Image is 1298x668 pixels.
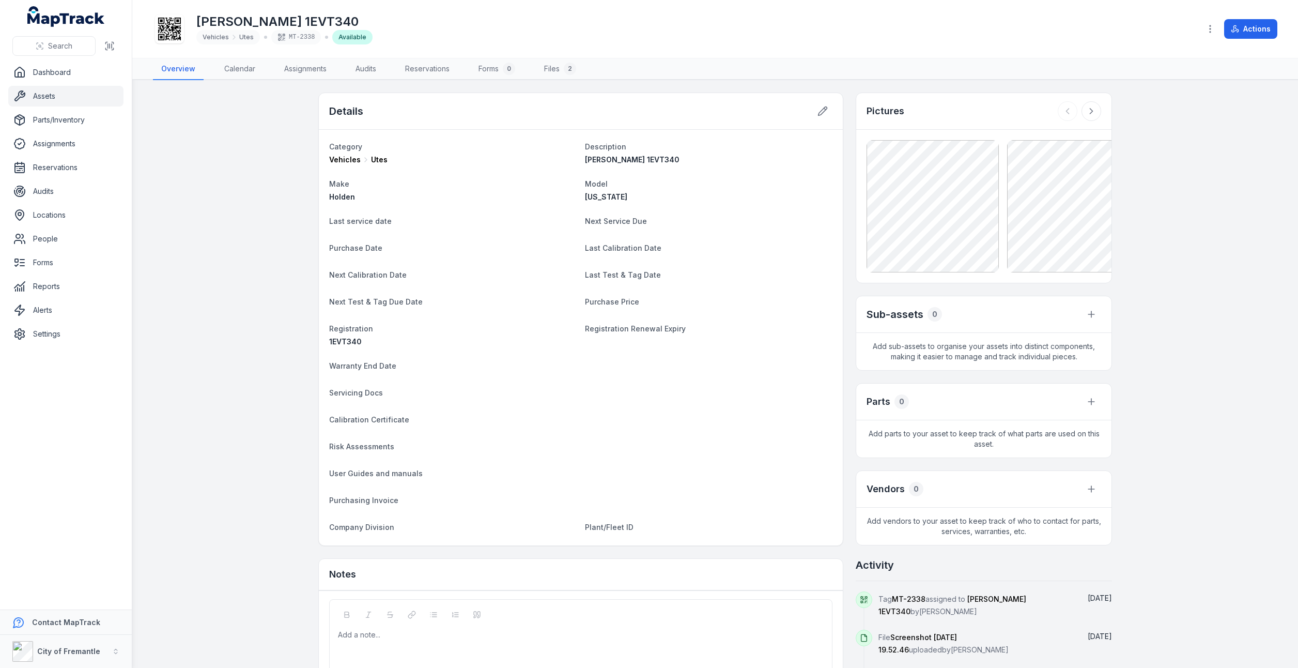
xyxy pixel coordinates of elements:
span: Purchasing Invoice [329,496,398,505]
span: Purchase Date [329,244,382,252]
a: Parts/Inventory [8,110,123,130]
time: 23/09/2025, 5:55:26 pm [1088,632,1112,641]
h2: Activity [856,558,894,572]
a: Dashboard [8,62,123,83]
span: Make [329,179,349,188]
span: Warranty End Date [329,361,396,370]
span: Servicing Docs [329,388,383,397]
a: Forms0 [470,58,523,80]
span: Utes [239,33,254,41]
div: 2 [564,63,576,75]
h3: Vendors [867,482,905,496]
span: Add vendors to your asset to keep track of who to contact for parts, services, warranties, etc. [856,508,1111,545]
span: Company Division [329,523,394,532]
a: Reservations [397,58,458,80]
a: Reservations [8,157,123,178]
span: [DATE] [1088,594,1112,602]
span: Screenshot [DATE] 19.52.46 [878,633,957,654]
span: Search [48,41,72,51]
span: Registration [329,324,373,333]
div: 0 [503,63,515,75]
span: Calibration Certificate [329,415,409,424]
a: MapTrack [27,6,105,27]
a: Settings [8,324,123,344]
a: Calendar [216,58,264,80]
h3: Notes [329,567,356,582]
a: Assignments [276,58,335,80]
span: Vehicles [203,33,229,41]
a: Audits [8,181,123,202]
span: Utes [371,155,388,165]
a: Forms [8,252,123,273]
a: Assignments [8,133,123,154]
span: [US_STATE] [585,192,627,201]
span: Category [329,142,362,151]
a: Assets [8,86,123,107]
div: 0 [909,482,923,496]
h2: Details [329,104,363,118]
span: Tag assigned to by [PERSON_NAME] [878,595,1026,616]
span: File uploaded by [PERSON_NAME] [878,633,1009,654]
a: Reports [8,276,123,297]
span: Last Calibration Date [585,244,661,252]
span: Next Test & Tag Due Date [329,297,423,306]
span: Model [585,179,608,188]
a: Overview [153,58,204,80]
button: Actions [1224,19,1277,39]
span: Purchase Price [585,297,639,306]
h3: Pictures [867,104,904,118]
div: 0 [894,394,909,409]
span: Last service date [329,217,392,225]
a: Locations [8,205,123,225]
span: Next Service Due [585,217,647,225]
strong: City of Fremantle [37,647,100,656]
h3: Parts [867,394,890,409]
span: Registration Renewal Expiry [585,324,686,333]
span: 1EVT340 [329,337,362,346]
div: MT-2338 [271,30,321,44]
span: Description [585,142,626,151]
h2: Sub-assets [867,307,923,322]
a: People [8,229,123,249]
div: 0 [928,307,942,322]
span: Add parts to your asset to keep track of what parts are used on this asset. [856,420,1111,458]
span: [DATE] [1088,632,1112,641]
button: Search [12,36,96,56]
time: 03/10/2025, 1:00:18 pm [1088,594,1112,602]
span: Last Test & Tag Date [585,270,661,279]
a: Alerts [8,300,123,321]
a: Files2 [536,58,584,80]
div: Available [332,30,373,44]
span: Risk Assessments [329,442,394,451]
span: User Guides and manuals [329,469,423,478]
strong: Contact MapTrack [32,618,100,627]
span: Add sub-assets to organise your assets into distinct components, making it easier to manage and t... [856,333,1111,370]
span: Holden [329,192,355,201]
h1: [PERSON_NAME] 1EVT340 [196,13,373,30]
a: Audits [347,58,384,80]
span: Next Calibration Date [329,270,407,279]
span: [PERSON_NAME] 1EVT340 [585,155,679,164]
span: MT-2338 [892,595,925,603]
span: Plant/Fleet ID [585,523,633,532]
span: Vehicles [329,155,361,165]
